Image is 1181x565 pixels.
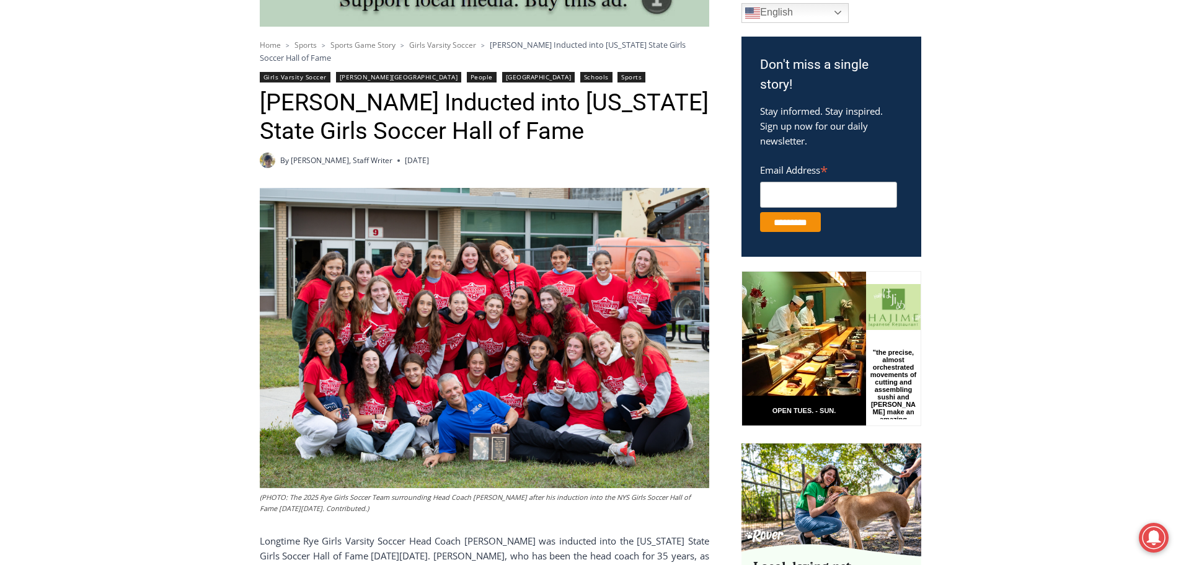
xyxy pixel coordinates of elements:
[322,41,325,50] span: >
[324,123,575,151] span: Intern @ [DOMAIN_NAME]
[1,125,125,154] a: Open Tues. - Sun. [PHONE_NUMBER]
[745,6,760,20] img: en
[127,78,176,148] div: "the precise, almost orchestrated movements of cutting and assembling sushi and [PERSON_NAME] mak...
[336,72,462,82] a: [PERSON_NAME][GEOGRAPHIC_DATA]
[4,128,122,175] span: Open Tues. - Sun. [PHONE_NUMBER]
[409,40,476,50] a: Girls Varsity Soccer
[280,154,289,166] span: By
[760,55,903,94] h3: Don't miss a single story!
[405,154,429,166] time: [DATE]
[760,158,897,180] label: Email Address
[260,153,275,168] img: (PHOTO: MyRye.com 2024 Head Intern, Editor and now Staff Writer Charlie Morris. Contributed.)Char...
[580,72,613,82] a: Schools
[400,41,404,50] span: >
[260,188,709,488] img: (PHOTO: The 2025 Rye Girls Soccer Team surrounding Head Coach Rich Savage after his induction int...
[294,40,317,50] a: Sports
[260,38,709,64] nav: Breadcrumbs
[260,492,709,514] figcaption: (PHOTO: The 2025 Rye Girls Soccer Team surrounding Head Coach [PERSON_NAME] after his induction i...
[286,41,290,50] span: >
[260,39,686,63] span: [PERSON_NAME] Inducted into [US_STATE] State Girls Soccer Hall of Fame
[741,3,849,23] a: English
[502,72,575,82] a: [GEOGRAPHIC_DATA]
[260,40,281,50] a: Home
[467,72,497,82] a: People
[260,72,331,82] a: Girls Varsity Soccer
[481,41,485,50] span: >
[260,89,709,145] h1: [PERSON_NAME] Inducted into [US_STATE] State Girls Soccer Hall of Fame
[260,153,275,168] a: Author image
[298,120,601,154] a: Intern @ [DOMAIN_NAME]
[760,104,903,148] p: Stay informed. Stay inspired. Sign up now for our daily newsletter.
[617,72,645,82] a: Sports
[291,155,392,166] a: [PERSON_NAME], Staff Writer
[313,1,586,120] div: "[PERSON_NAME] and I covered the [DATE] Parade, which was a really eye opening experience as I ha...
[330,40,396,50] a: Sports Game Story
